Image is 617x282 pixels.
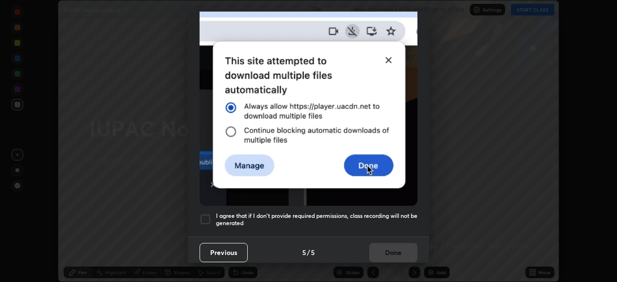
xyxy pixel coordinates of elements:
button: Previous [200,243,248,262]
h4: 5 [311,247,315,257]
h4: 5 [302,247,306,257]
h4: / [307,247,310,257]
h5: I agree that if I don't provide required permissions, class recording will not be generated [216,212,417,227]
